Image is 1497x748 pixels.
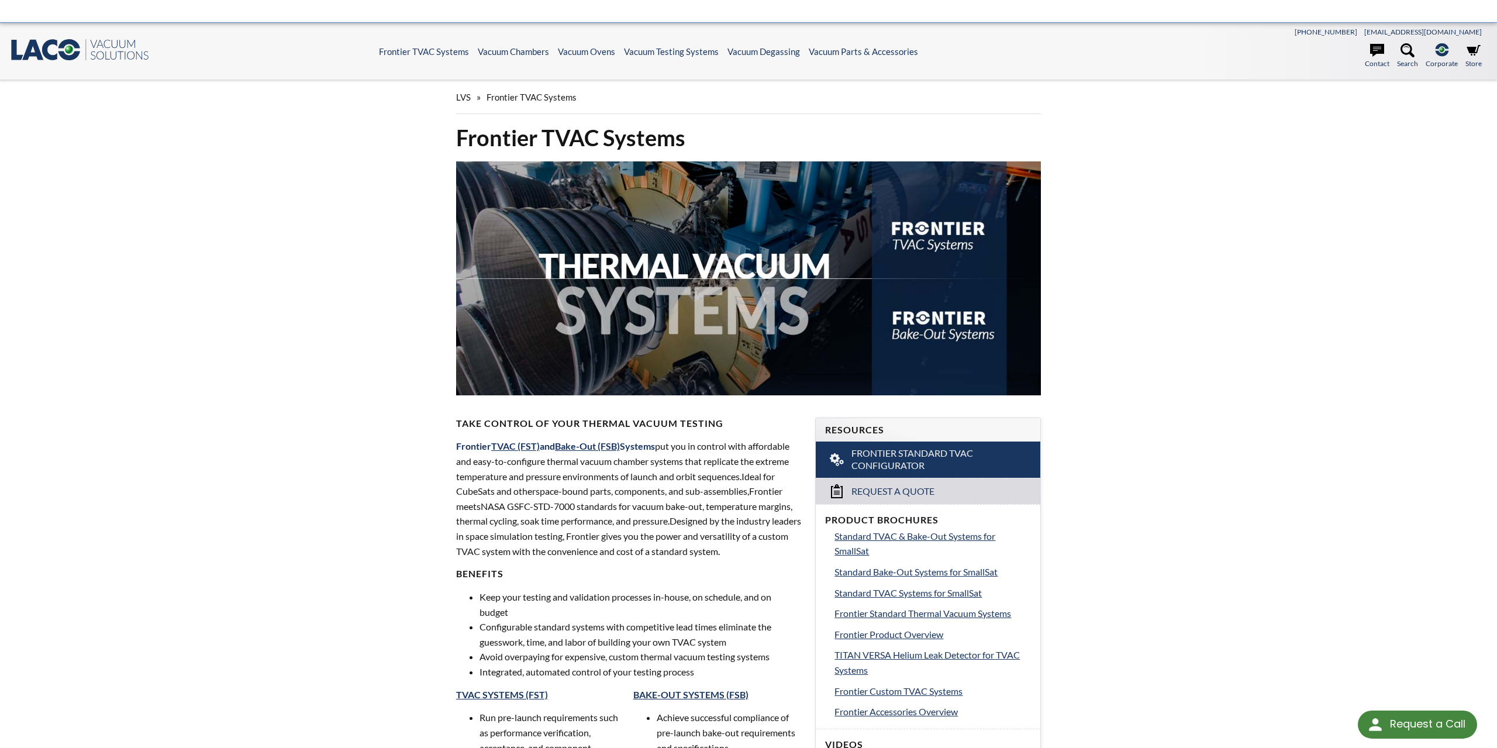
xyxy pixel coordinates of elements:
[834,685,963,697] span: Frontier Custom TVAC Systems
[491,440,540,451] a: TVAC (FST)
[834,706,958,717] span: Frontier Accessories Overview
[816,442,1040,478] a: Frontier Standard TVAC Configurator
[727,46,800,57] a: Vacuum Degassing
[456,161,1041,395] img: Thermal Vacuum Systems header
[558,46,615,57] a: Vacuum Ovens
[851,485,934,498] span: Request a Quote
[487,92,577,102] span: Frontier TVAC Systems
[456,439,801,559] p: put you in control with affordable and easy-to-configure thermal vacuum chamber systems that repl...
[834,647,1031,677] a: TITAN VERSA Helium Leak Detector for TVAC Systems
[480,649,801,664] li: Avoid overpaying for expensive, custom thermal vacuum testing systems
[633,689,748,700] a: BAKE-OUT SYSTEMS (FSB)
[456,689,548,700] a: TVAC SYSTEMS (FST)
[834,564,1031,580] a: Standard Bake-Out Systems for SmallSat
[1295,27,1357,36] a: [PHONE_NUMBER]
[456,440,655,451] span: Frontier and Systems
[834,629,943,640] span: Frontier Product Overview
[456,568,801,580] h4: BENEFITS
[851,447,1008,472] span: Frontier Standard TVAC Configurator
[834,566,998,577] span: Standard Bake-Out Systems for SmallSat
[834,649,1020,675] span: TITAN VERSA Helium Leak Detector for TVAC Systems
[1426,58,1458,69] span: Corporate
[480,664,801,680] li: Integrated, automated control of your testing process
[456,515,801,556] span: Designed by the industry leaders in space simulation testing, Frontier gives you the power and ve...
[834,529,1031,559] a: Standard TVAC & Bake-Out Systems for SmallSat
[1390,711,1465,737] div: Request a Call
[834,606,1031,621] a: Frontier Standard Thermal Vacuum Systems
[456,92,471,102] span: LVS
[834,530,995,557] span: Standard TVAC & Bake-Out Systems for SmallSat
[456,501,792,527] span: NASA GSFC-STD-7000 standards for vacuum bake-out, temperature margins, thermal cycling, soak time...
[834,627,1031,642] a: Frontier Product Overview
[834,608,1011,619] span: Frontier Standard Thermal Vacuum Systems
[456,456,789,497] span: xtreme temperature and pressure environments of launch and orbit sequences. eal for CubeSats and ...
[1397,43,1418,69] a: Search
[825,424,1031,436] h4: Resources
[816,478,1040,504] a: Request a Quote
[480,619,801,649] li: Configurable standard systems with competitive lead times eliminate the guesswork, time, and labo...
[1365,43,1389,69] a: Contact
[478,46,549,57] a: Vacuum Chambers
[1364,27,1482,36] a: [EMAIL_ADDRESS][DOMAIN_NAME]
[379,46,469,57] a: Frontier TVAC Systems
[456,123,1041,152] h1: Frontier TVAC Systems
[480,590,801,619] li: Keep your testing and validation processes in-house, on schedule, and on budget
[1366,715,1385,734] img: round button
[456,81,1041,114] div: »
[809,46,918,57] a: Vacuum Parts & Accessories
[456,418,801,430] h4: Take Control of Your Thermal Vacuum Testing
[741,471,750,482] span: Id
[834,587,982,598] span: Standard TVAC Systems for SmallSat
[1465,43,1482,69] a: Store
[834,704,1031,719] a: Frontier Accessories Overview
[1358,711,1477,739] div: Request a Call
[555,440,620,451] a: Bake-Out (FSB)
[536,485,749,497] span: space-bound parts, components, and sub-assemblies,
[834,684,1031,699] a: Frontier Custom TVAC Systems
[624,46,719,57] a: Vacuum Testing Systems
[834,585,1031,601] a: Standard TVAC Systems for SmallSat
[825,514,1031,526] h4: Product Brochures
